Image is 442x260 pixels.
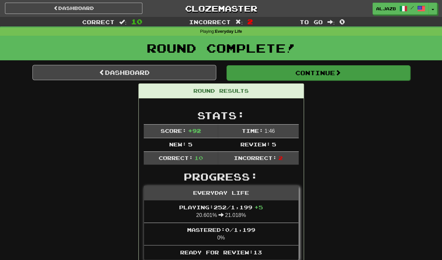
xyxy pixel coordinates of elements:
[327,19,335,25] span: :
[189,19,231,25] span: Incorrect
[82,19,115,25] span: Correct
[215,29,242,34] strong: Everyday Life
[234,155,277,161] span: Incorrect:
[254,204,263,210] span: + 5
[272,141,276,147] span: 5
[179,204,263,210] span: Playing: 252 / 1,199
[5,3,142,14] a: Dashboard
[300,19,323,25] span: To go
[411,5,414,10] span: /
[235,19,243,25] span: :
[247,18,253,26] span: 2
[240,141,270,147] span: Review:
[2,41,440,55] h1: Round Complete!
[131,18,142,26] span: 10
[372,3,429,15] a: AljazB /
[161,128,186,134] span: Score:
[152,3,290,14] a: Clozemaster
[144,223,298,245] li: 0%
[158,155,193,161] span: Correct:
[169,141,186,147] span: New:
[144,186,298,200] div: Everyday Life
[265,128,275,134] span: 1 : 46
[139,84,304,98] div: Round Results
[187,227,255,233] span: Mastered: 0 / 1,199
[339,18,345,26] span: 0
[226,65,410,80] button: Continue
[32,65,216,80] a: Dashboard
[144,171,299,182] h2: Progress:
[278,155,282,161] span: 2
[119,19,126,25] span: :
[188,128,201,134] span: + 92
[194,155,203,161] span: 10
[180,249,262,255] span: Ready for Review: 13
[144,200,298,223] li: 20.601% 21.018%
[241,128,263,134] span: Time:
[376,6,396,12] span: AljazB
[144,110,299,121] h2: Stats:
[188,141,192,147] span: 5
